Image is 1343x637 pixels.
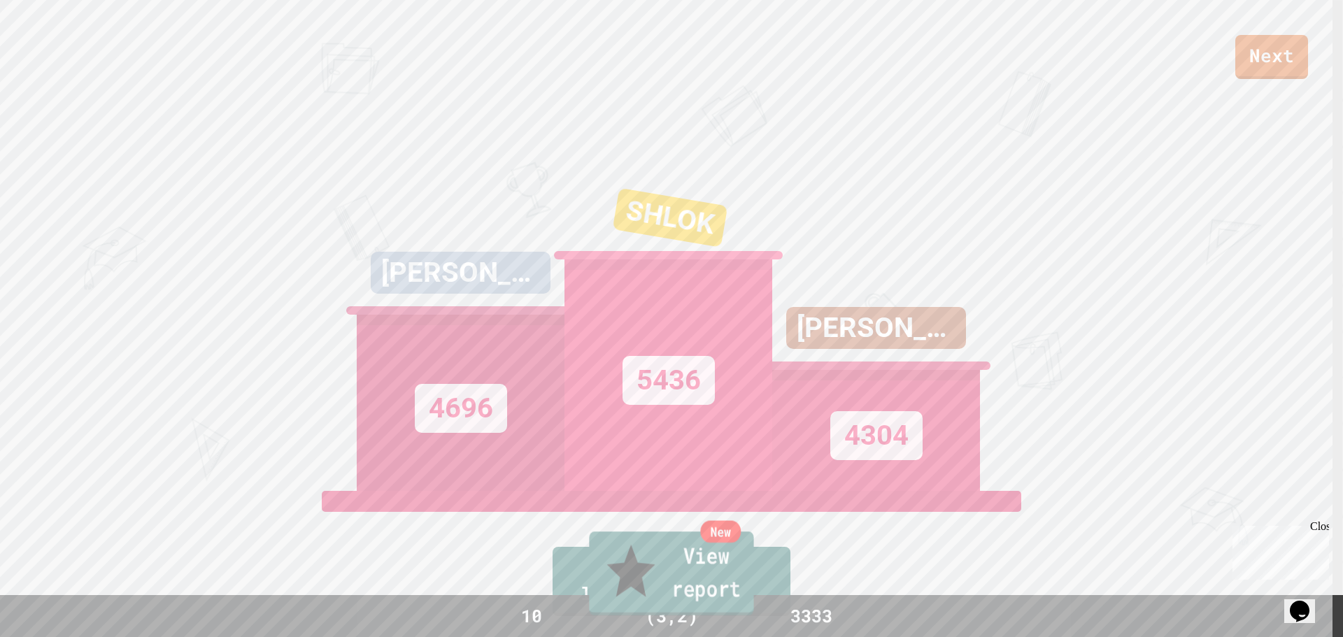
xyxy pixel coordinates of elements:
a: Next [1235,35,1308,79]
div: 4304 [830,411,923,460]
div: [PERSON_NAME] [371,252,550,294]
div: [PERSON_NAME] [786,307,966,349]
div: 4696 [415,384,507,433]
iframe: chat widget [1227,520,1329,580]
div: 5436 [623,356,715,405]
iframe: chat widget [1284,581,1329,623]
div: SHLOK [613,188,728,248]
div: Chat with us now!Close [6,6,97,89]
a: View report [589,531,753,615]
div: New [700,521,741,543]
